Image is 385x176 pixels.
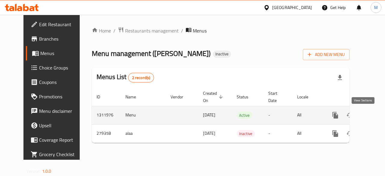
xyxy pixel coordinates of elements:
span: Inactive [237,130,255,137]
span: 2 record(s) [128,75,154,81]
div: Export file [333,70,347,85]
span: Add New Menu [308,51,345,58]
span: Menus [40,50,83,57]
span: Restaurants management [125,27,179,34]
div: Inactive [213,51,231,58]
span: 1.0.0 [42,167,51,175]
td: alaa [121,124,166,143]
td: - [263,124,292,143]
a: Upsell [26,118,88,133]
div: [GEOGRAPHIC_DATA] [272,4,312,11]
span: Upsell [39,122,83,129]
span: M [374,4,378,11]
span: Menus [193,27,207,34]
a: Home [92,27,111,34]
span: Menu disclaimer [39,107,83,115]
span: Grocery Checklist [39,151,83,158]
span: Active [237,112,252,119]
span: Menu management ( [PERSON_NAME] ) [92,47,211,60]
div: Total records count [128,73,154,82]
li: / [113,27,115,34]
a: Menus [26,46,88,60]
span: Status [237,93,256,100]
a: Coverage Report [26,133,88,147]
span: [DATE] [203,111,215,119]
div: Active [237,112,252,119]
a: Menu disclaimer [26,104,88,118]
li: / [181,27,183,34]
nav: breadcrumb [92,27,350,35]
span: Edit Restaurant [39,21,83,28]
td: - [263,106,292,124]
td: All [292,106,323,124]
button: Add New Menu [303,49,350,60]
span: ID [97,93,108,100]
a: Edit Restaurant [26,17,88,32]
span: Vendor [171,93,191,100]
a: Branches [26,32,88,46]
button: Change Status [343,126,357,141]
span: Branches [39,35,83,42]
button: Change Status [343,108,357,122]
h2: Menus List [97,73,154,82]
td: 1311976 [92,106,121,124]
button: more [328,108,343,122]
td: All [292,124,323,143]
span: Choice Groups [39,64,83,71]
span: Start Date [268,90,285,104]
td: Menu [121,106,166,124]
a: Restaurants management [118,27,179,35]
span: Promotions [39,93,83,100]
button: more [328,126,343,141]
span: Coverage Report [39,136,83,144]
a: Grocery Checklist [26,147,88,162]
span: Name [125,93,144,100]
a: Choice Groups [26,60,88,75]
span: Locale [297,93,316,100]
td: 279358 [92,124,121,143]
span: Inactive [213,51,231,57]
a: Coupons [26,75,88,89]
a: Promotions [26,89,88,104]
span: [DATE] [203,129,215,137]
span: Created On [203,90,225,104]
span: Version: [26,167,41,175]
span: Coupons [39,79,83,86]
